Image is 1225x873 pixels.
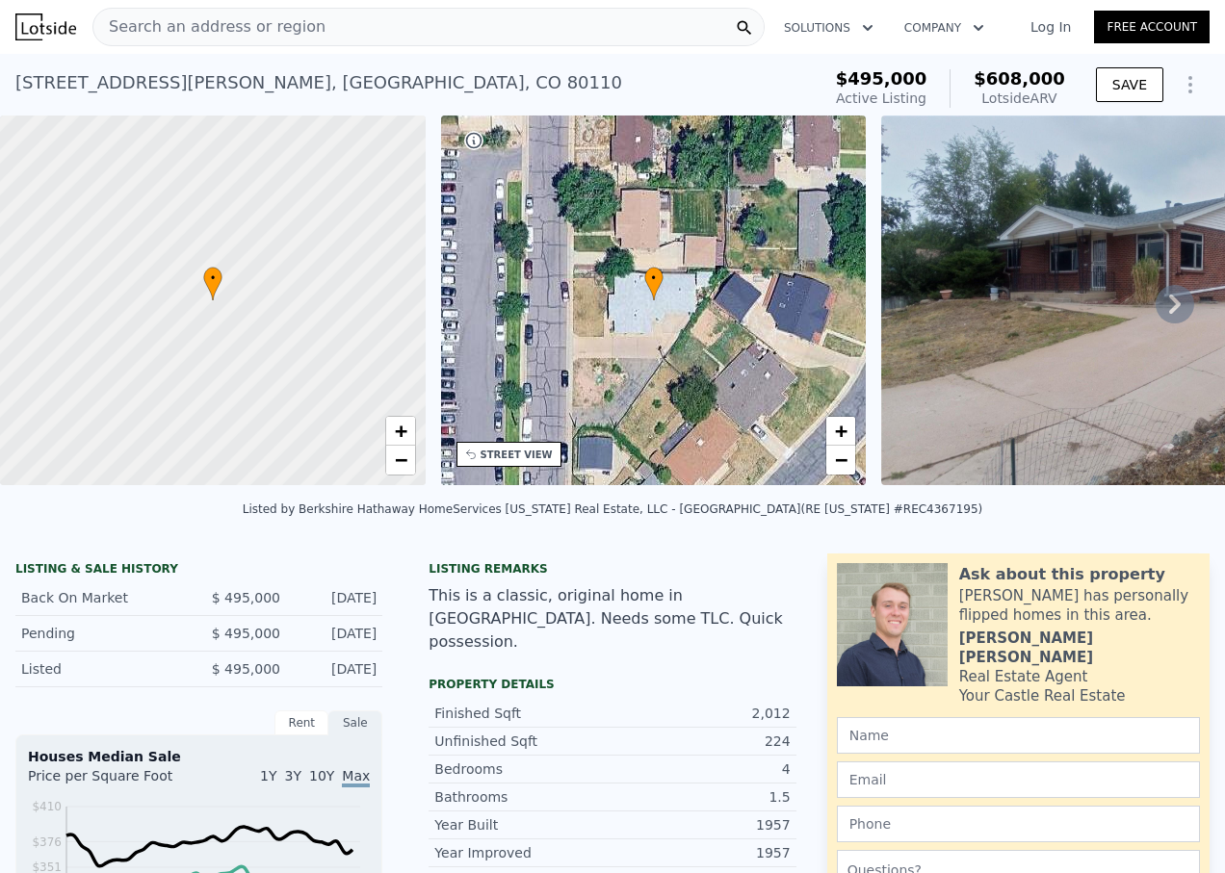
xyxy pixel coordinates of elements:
[612,843,791,862] div: 1957
[212,590,280,605] span: $ 495,000
[386,417,415,446] a: Zoom in
[429,584,795,654] div: This is a classic, original home in [GEOGRAPHIC_DATA]. Needs some TLC. Quick possession.
[21,588,184,607] div: Back On Market
[32,800,62,813] tspan: $410
[309,768,334,783] span: 10Y
[285,768,301,783] span: 3Y
[15,69,622,96] div: [STREET_ADDRESS][PERSON_NAME] , [GEOGRAPHIC_DATA] , CO 80110
[93,15,326,39] span: Search an address or region
[826,446,855,475] a: Zoom out
[434,759,612,779] div: Bedrooms
[212,661,280,677] span: $ 495,000
[434,732,612,751] div: Unfinished Sqft
[959,629,1200,667] div: [PERSON_NAME] [PERSON_NAME]
[837,806,1200,842] input: Phone
[836,90,926,106] span: Active Listing
[974,68,1065,89] span: $608,000
[434,843,612,862] div: Year Improved
[434,815,612,834] div: Year Built
[644,270,664,287] span: •
[386,446,415,475] a: Zoom out
[959,667,1088,686] div: Real Estate Agent
[959,563,1165,586] div: Ask about this property
[203,267,222,300] div: •
[1007,17,1094,37] a: Log In
[28,766,199,797] div: Price per Square Foot
[837,717,1200,754] input: Name
[612,704,791,723] div: 2,012
[243,502,982,516] div: Listed by Berkshire Hathaway HomeServices [US_STATE] Real Estate, LLC - [GEOGRAPHIC_DATA] (RE [US...
[429,561,795,577] div: Listing remarks
[296,588,377,607] div: [DATE]
[612,815,791,834] div: 1957
[328,710,382,735] div: Sale
[1171,65,1210,104] button: Show Options
[1094,11,1210,43] a: Free Account
[481,448,553,462] div: STREET VIEW
[612,787,791,807] div: 1.5
[394,419,406,443] span: +
[260,768,276,783] span: 1Y
[959,686,1126,706] div: Your Castle Real Estate
[296,624,377,643] div: [DATE]
[342,768,370,787] span: Max
[21,659,184,679] div: Listed
[835,448,847,472] span: −
[612,759,791,779] div: 4
[434,787,612,807] div: Bathrooms
[28,747,370,766] div: Houses Median Sale
[15,13,76,40] img: Lotside
[21,624,184,643] div: Pending
[644,267,664,300] div: •
[836,68,927,89] span: $495,000
[394,448,406,472] span: −
[429,677,795,692] div: Property details
[32,835,62,849] tspan: $376
[203,270,222,287] span: •
[837,761,1200,798] input: Email
[434,704,612,723] div: Finished Sqft
[296,659,377,679] div: [DATE]
[769,11,889,45] button: Solutions
[1096,67,1163,102] button: SAVE
[826,417,855,446] a: Zoom in
[889,11,1000,45] button: Company
[612,732,791,751] div: 224
[974,89,1065,108] div: Lotside ARV
[835,419,847,443] span: +
[959,586,1200,625] div: [PERSON_NAME] has personally flipped homes in this area.
[15,561,382,580] div: LISTING & SALE HISTORY
[212,626,280,641] span: $ 495,000
[274,710,328,735] div: Rent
